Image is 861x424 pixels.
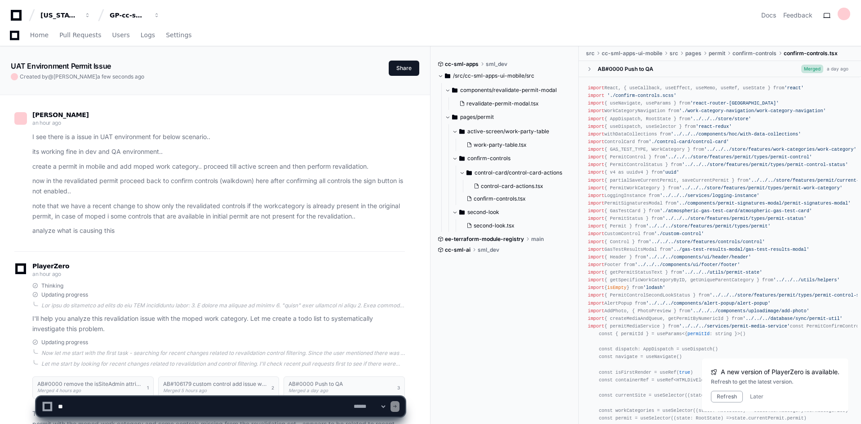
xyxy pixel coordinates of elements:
[588,116,604,122] span: import
[475,169,562,176] span: control-card/control-card-actions
[588,293,604,298] span: import
[463,219,567,232] button: second-look.tsx
[743,316,843,321] span: '../../../database/sync/permit-util'
[801,65,823,73] span: Merged
[460,87,557,94] span: components/revalidate-permit-modal
[41,350,405,357] div: Now let me start with the first task - searching for recent changes related to revalidation contr...
[463,139,567,151] button: work-party-table.tsx
[32,119,61,126] span: an hour ago
[711,391,743,402] button: Refresh
[452,205,572,219] button: second-look
[646,223,770,229] span: '../../../store/features/permit/types/permit'
[671,247,809,252] span: '../gas-test-results-modal/gas-test-results-modal'
[588,270,604,275] span: import
[690,308,809,314] span: '../../../components/uploadimage/add-photo'
[32,263,69,269] span: PlayerZero
[531,236,544,243] span: main
[30,32,49,38] span: Home
[41,291,88,298] span: Updating progress
[445,110,572,124] button: pages/permit
[662,170,679,175] span: 'uuid'
[466,100,539,107] span: revalidate-permit-modal.tsx
[660,193,759,198] span: '../../../services/logging-instance'
[32,226,405,236] p: analyze what is causing this
[761,11,776,20] a: Docs
[676,201,851,206] span: '../components/permit-signatures-modal/permit-signatures-modal'
[481,183,543,190] span: control-card-actions.tsx
[459,126,465,137] svg: Directory
[438,69,572,83] button: /src/cc-sml-apps-ui-mobile/src
[784,85,803,91] span: 'react'
[32,132,405,142] p: I see there is a issue in UAT environment for below scenario..
[646,254,751,260] span: '../../../components/ui/header/header'
[474,141,527,149] span: work-party-table.tsx
[586,50,595,57] span: src
[110,11,148,20] div: GP-cc-sml-apps
[588,193,604,198] span: import
[649,139,729,144] span: './control-card/control-card'
[588,178,604,183] span: import
[711,378,839,385] div: Refresh to get the latest version.
[784,50,838,57] span: confirm-controls.tsx
[141,25,155,46] a: Logs
[588,231,604,236] span: import
[112,32,130,38] span: Users
[588,262,604,267] span: import
[588,154,604,160] span: import
[721,367,839,376] span: A new version of PlayerZero is available.
[588,247,604,252] span: import
[588,308,604,314] span: import
[284,376,405,399] button: AB#0000 Push to QAMerged a day ago3
[467,209,499,216] span: second-look
[445,61,479,68] span: cc-sml-apps
[32,314,405,334] p: I'll help you analyze this revalidation issue with the moped work category. Let me create a todo ...
[470,180,567,192] button: control-card-actions.tsx
[588,201,604,206] span: import
[486,61,507,68] span: sml_dev
[827,66,848,72] div: a day ago
[709,50,725,57] span: permit
[690,116,751,122] span: '../../../store/store'
[588,170,604,175] span: import
[478,246,499,254] span: sml_dev
[32,176,405,197] p: now in the revalidated permit proceed back to confirm controls (walkdown) here after confirming a...
[588,147,604,152] span: import
[666,154,812,160] span: '../../../store/features/permit/types/permit-control'
[588,139,604,144] span: import
[30,25,49,46] a: Home
[158,376,280,399] button: AB#106179 custom control add issue with normal controlsMerged 5 hours ago2
[679,108,826,114] span: './work-category-navigation/work-category-navigation'
[166,25,191,46] a: Settings
[41,302,405,309] div: Lor ipsu do sitametco ad elits do eiu TEM incididuntu labor: 3. E dolore ma aliquae ad minimv 6. ...
[682,162,848,167] span: '../../../store/features/permit/types/permit-control-status'
[662,216,806,221] span: '../../../store/features/permit/types/permit-status'
[660,208,812,214] span: './atmospheric-gas-test-card/atmospheric-gas-test-card'
[690,101,779,106] span: 'react-router-[GEOGRAPHIC_DATA]'
[607,285,626,290] span: isEmpty
[654,231,704,236] span: './custom-control'
[646,301,770,306] span: '../../../components/alert-popup/alert-popup'
[670,50,678,57] span: src
[474,195,526,202] span: confirm-controls.tsx
[732,50,777,57] span: confirm-controls
[588,323,604,329] span: import
[588,285,604,290] span: import
[452,124,572,139] button: active-screen/work-party-table
[607,93,676,98] span: './confirm-controls.scss'
[41,282,63,289] span: Thinking
[588,223,604,229] span: import
[649,239,765,245] span: '../../../store/features/controls/control'
[59,25,101,46] a: Pull Requests
[588,101,604,106] span: import
[671,131,801,137] span: '../../../components/hoc/with-data-collections'
[452,112,457,122] svg: Directory
[37,7,94,23] button: [US_STATE] Pacific
[588,239,604,245] span: import
[452,151,572,166] button: confirm-controls
[588,108,604,114] span: import
[688,331,710,337] span: permitId
[588,85,604,91] span: import
[53,73,97,80] span: [PERSON_NAME]
[445,83,572,97] button: components/revalidate-permit-modal
[588,124,604,129] span: import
